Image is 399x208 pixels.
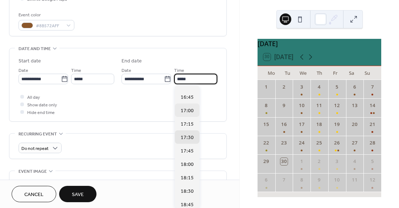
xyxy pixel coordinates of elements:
[298,102,305,109] div: 10
[263,66,279,80] div: Mo
[316,102,323,109] div: 11
[181,107,194,115] span: 17:00
[280,83,288,91] div: 2
[263,176,270,184] div: 6
[18,67,28,74] span: Date
[18,130,57,138] span: Recurring event
[369,102,376,109] div: 14
[351,102,358,109] div: 13
[316,121,323,128] div: 18
[369,139,376,147] div: 28
[24,191,44,199] span: Cancel
[122,57,142,65] div: End date
[298,139,305,147] div: 24
[12,186,56,202] button: Cancel
[71,67,81,74] span: Time
[369,83,376,91] div: 7
[298,121,305,128] div: 17
[18,45,51,53] span: Date and time
[280,121,288,128] div: 16
[316,139,323,147] div: 25
[181,94,194,101] span: 16:45
[21,144,49,153] span: Do not repeat
[298,158,305,165] div: 1
[359,66,375,80] div: Su
[333,139,341,147] div: 26
[333,176,341,184] div: 10
[316,176,323,184] div: 9
[298,176,305,184] div: 8
[27,101,57,109] span: Show date only
[181,121,194,128] span: 17:15
[311,66,327,80] div: Th
[263,158,270,165] div: 29
[351,139,358,147] div: 27
[72,191,84,199] span: Save
[18,57,41,65] div: Start date
[279,66,295,80] div: Tu
[263,121,270,128] div: 15
[258,39,381,48] div: [DATE]
[122,67,131,74] span: Date
[280,158,288,165] div: 30
[263,102,270,109] div: 8
[333,102,341,109] div: 12
[298,83,305,91] div: 3
[328,66,344,80] div: Fr
[333,158,341,165] div: 3
[181,147,194,155] span: 17:45
[295,66,311,80] div: We
[27,94,40,101] span: All day
[36,22,63,30] span: #8B572AFF
[316,83,323,91] div: 4
[333,121,341,128] div: 19
[351,121,358,128] div: 20
[263,83,270,91] div: 1
[181,188,194,195] span: 18:30
[174,67,184,74] span: Time
[351,176,358,184] div: 11
[280,139,288,147] div: 23
[316,158,323,165] div: 2
[280,176,288,184] div: 7
[181,161,194,168] span: 18:00
[27,109,55,117] span: Hide end time
[369,121,376,128] div: 21
[59,186,96,202] button: Save
[333,83,341,91] div: 5
[181,174,194,182] span: 18:15
[18,11,73,19] div: Event color
[18,168,47,175] span: Event image
[369,176,376,184] div: 12
[280,102,288,109] div: 9
[369,158,376,165] div: 5
[263,139,270,147] div: 22
[351,83,358,91] div: 6
[351,158,358,165] div: 4
[181,134,194,142] span: 17:30
[344,66,359,80] div: Sa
